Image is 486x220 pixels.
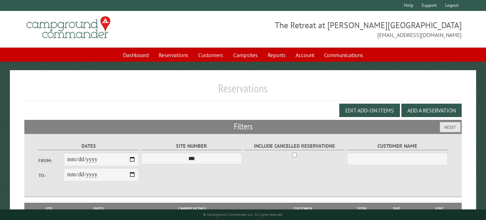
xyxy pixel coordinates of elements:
[203,212,283,217] small: © Campground Commander LLC. All rights reserved.
[348,203,376,215] th: Total
[401,104,462,117] button: Add a Reservation
[38,142,139,150] label: Dates
[418,203,462,215] th: Edit
[38,172,63,179] label: To:
[24,14,113,41] img: Campground Commander
[291,48,318,62] a: Account
[244,142,345,150] label: Include Cancelled Reservations
[28,203,71,215] th: Site
[141,142,242,150] label: Site Number
[440,122,461,132] button: Reset
[376,203,418,215] th: Due
[347,142,448,150] label: Customer Name
[243,19,462,39] span: The Retreat at [PERSON_NAME][GEOGRAPHIC_DATA] [EMAIL_ADDRESS][DOMAIN_NAME]
[229,48,262,62] a: Campsites
[257,203,348,215] th: Customer
[194,48,227,62] a: Customers
[119,48,153,62] a: Dashboard
[320,48,367,62] a: Communications
[71,203,127,215] th: Dates
[24,81,462,101] h1: Reservations
[154,48,193,62] a: Reservations
[38,157,63,164] label: From:
[339,104,400,117] button: Edit Add-on Items
[263,48,290,62] a: Reports
[24,120,462,133] h2: Filters
[127,203,257,215] th: Camper Details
